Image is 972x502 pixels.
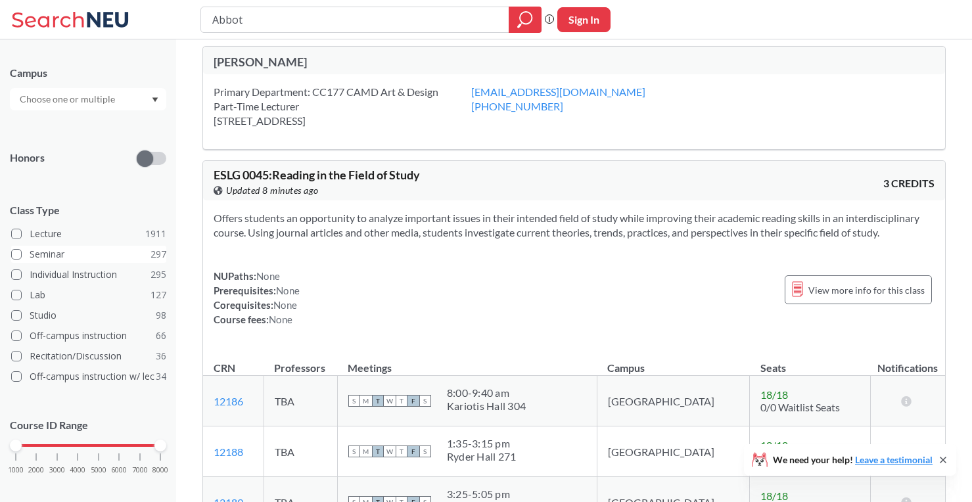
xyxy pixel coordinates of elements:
[871,348,945,376] th: Notifications
[273,299,297,311] span: None
[11,307,166,324] label: Studio
[360,445,372,457] span: M
[447,450,517,463] div: Ryder Hall 271
[337,348,597,376] th: Meetings
[214,395,243,407] a: 12186
[760,388,788,401] span: 18 / 18
[211,9,499,31] input: Class, professor, course number, "phrase"
[214,168,420,182] span: ESLG 0045 : Reading in the Field of Study
[11,266,166,283] label: Individual Instruction
[372,395,384,407] span: T
[28,467,44,474] span: 2000
[156,329,166,343] span: 66
[145,227,166,241] span: 1911
[269,313,292,325] span: None
[808,282,925,298] span: View more info for this class
[156,349,166,363] span: 36
[407,445,419,457] span: F
[156,369,166,384] span: 34
[509,7,542,33] div: magnifying glass
[447,386,526,399] div: 8:00 - 9:40 am
[264,348,337,376] th: Professors
[372,445,384,457] span: T
[597,376,750,426] td: [GEOGRAPHIC_DATA]
[8,467,24,474] span: 1000
[447,399,526,413] div: Kariotis Hall 304
[384,395,396,407] span: W
[419,445,431,457] span: S
[214,269,300,327] div: NUPaths: Prerequisites: Corequisites: Course fees:
[214,361,235,375] div: CRN
[11,225,166,242] label: Lecture
[150,247,166,262] span: 297
[384,445,396,457] span: W
[214,85,471,128] div: Primary Department: CC177 CAMD Art & Design Part-Time Lecturer [STREET_ADDRESS]
[773,455,933,465] span: We need your help!
[760,490,788,502] span: 18 / 18
[10,66,166,80] div: Campus
[11,327,166,344] label: Off-campus instruction
[750,348,871,376] th: Seats
[226,183,319,198] span: Updated 8 minutes ago
[471,100,563,112] a: [PHONE_NUMBER]
[13,91,124,107] input: Choose one or multiple
[150,288,166,302] span: 127
[264,426,337,477] td: TBA
[111,467,127,474] span: 6000
[10,88,166,110] div: Dropdown arrow
[348,395,360,407] span: S
[10,203,166,217] span: Class Type
[396,445,407,457] span: T
[760,439,788,451] span: 18 / 18
[883,176,935,191] span: 3 CREDITS
[597,426,750,477] td: [GEOGRAPHIC_DATA]
[152,97,158,103] svg: Dropdown arrow
[91,467,106,474] span: 5000
[256,270,280,282] span: None
[150,267,166,282] span: 295
[156,308,166,323] span: 98
[419,395,431,407] span: S
[11,246,166,263] label: Seminar
[360,395,372,407] span: M
[557,7,611,32] button: Sign In
[214,211,935,240] section: Offers students an opportunity to analyze important issues in their intended field of study while...
[447,488,517,501] div: 3:25 - 5:05 pm
[264,376,337,426] td: TBA
[276,285,300,296] span: None
[132,467,148,474] span: 7000
[396,395,407,407] span: T
[10,418,166,433] p: Course ID Range
[214,445,243,458] a: 12188
[152,467,168,474] span: 8000
[760,401,840,413] span: 0/0 Waitlist Seats
[855,454,933,465] a: Leave a testimonial
[11,348,166,365] label: Recitation/Discussion
[407,395,419,407] span: F
[10,150,45,166] p: Honors
[11,286,166,304] label: Lab
[471,85,645,98] a: [EMAIL_ADDRESS][DOMAIN_NAME]
[348,445,360,457] span: S
[517,11,533,29] svg: magnifying glass
[214,55,574,69] div: [PERSON_NAME]
[70,467,85,474] span: 4000
[49,467,65,474] span: 3000
[11,368,166,385] label: Off-campus instruction w/ lec
[597,348,750,376] th: Campus
[447,437,517,450] div: 1:35 - 3:15 pm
